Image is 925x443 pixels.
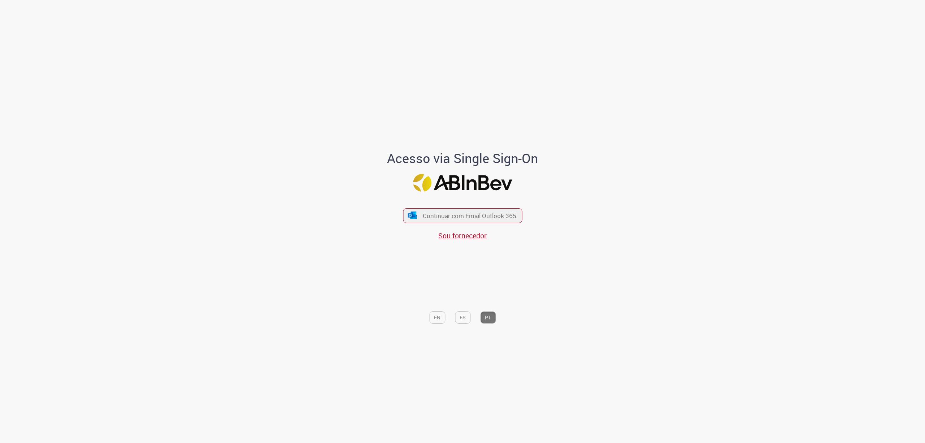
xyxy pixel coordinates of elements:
button: PT [480,311,496,324]
img: ícone Azure/Microsoft 360 [408,212,418,219]
button: EN [429,311,445,324]
img: Logo ABInBev [413,174,512,192]
button: ES [455,311,470,324]
button: ícone Azure/Microsoft 360 Continuar com Email Outlook 365 [403,208,522,223]
h1: Acesso via Single Sign-On [362,151,563,166]
span: Continuar com Email Outlook 365 [423,212,516,220]
a: Sou fornecedor [438,231,487,240]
